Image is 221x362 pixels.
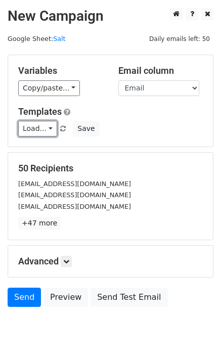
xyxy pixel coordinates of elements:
[18,163,203,174] h5: 50 Recipients
[8,288,41,307] a: Send
[43,288,88,307] a: Preview
[146,35,213,42] a: Daily emails left: 50
[18,217,61,230] a: +47 more
[118,65,203,76] h5: Email column
[18,106,62,117] a: Templates
[18,65,103,76] h5: Variables
[146,33,213,44] span: Daily emails left: 50
[18,203,131,210] small: [EMAIL_ADDRESS][DOMAIN_NAME]
[91,288,167,307] a: Send Test Email
[53,35,65,42] a: Salt
[8,8,213,25] h2: New Campaign
[170,313,221,362] iframe: Chat Widget
[18,191,131,199] small: [EMAIL_ADDRESS][DOMAIN_NAME]
[18,180,131,188] small: [EMAIL_ADDRESS][DOMAIN_NAME]
[18,80,80,96] a: Copy/paste...
[73,121,99,137] button: Save
[18,121,57,137] a: Load...
[8,35,66,42] small: Google Sheet:
[18,256,203,267] h5: Advanced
